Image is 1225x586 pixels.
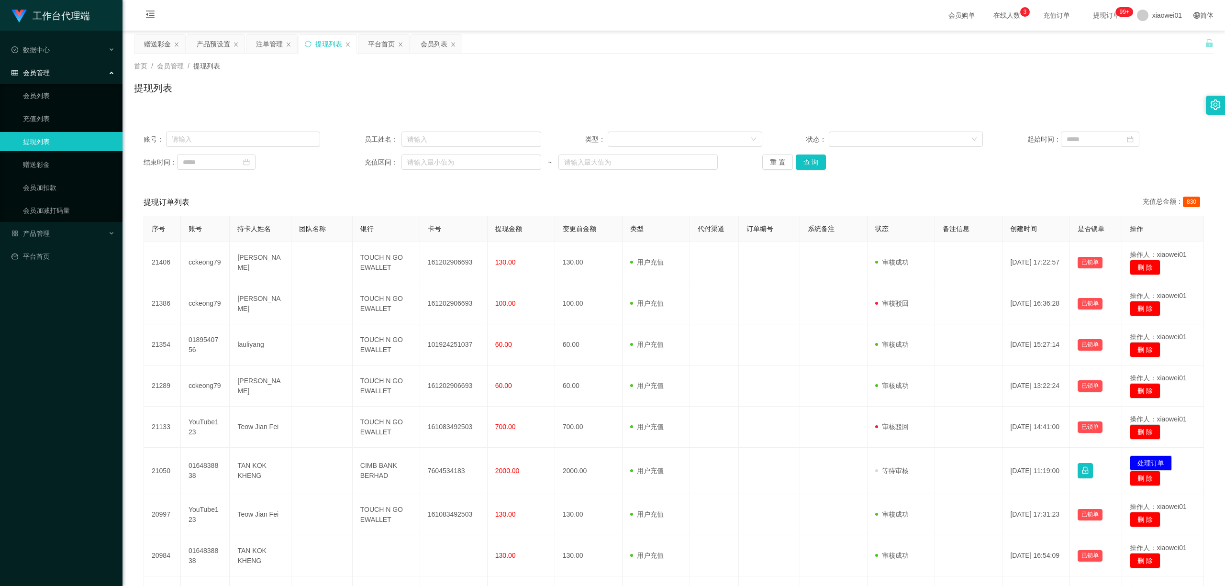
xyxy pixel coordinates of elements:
[181,448,230,494] td: 0164838838
[1130,471,1160,486] button: 删 除
[181,242,230,283] td: cckeong79
[345,42,351,47] i: 图标: close
[230,494,291,535] td: Teow Jian Fei
[188,62,189,70] span: /
[630,382,664,389] span: 用户充值
[796,155,826,170] button: 查 询
[555,407,623,448] td: 700.00
[1027,134,1061,144] span: 起始时间：
[166,132,321,147] input: 请输入
[230,324,291,365] td: lauliyang
[353,407,420,448] td: TOUCH N GO EWALLET
[1130,553,1160,568] button: 删 除
[563,225,596,232] span: 变更前金额
[1002,283,1070,324] td: [DATE] 16:36:28
[230,283,291,324] td: [PERSON_NAME]
[1130,251,1186,258] span: 操作人：xiaowei01
[1002,494,1070,535] td: [DATE] 17:31:23
[555,324,623,365] td: 60.00
[1078,550,1102,562] button: 已锁单
[630,258,664,266] span: 用户充值
[1130,455,1172,471] button: 处理订单
[1130,424,1160,440] button: 删 除
[181,535,230,576] td: 0164838838
[144,134,166,144] span: 账号：
[401,155,541,170] input: 请输入最小值为
[181,324,230,365] td: 0189540756
[353,242,420,283] td: TOUCH N GO EWALLET
[555,365,623,407] td: 60.00
[1078,339,1102,351] button: 已锁单
[630,510,664,518] span: 用户充值
[762,155,793,170] button: 重 置
[875,552,909,559] span: 审核成功
[233,42,239,47] i: 图标: close
[353,324,420,365] td: TOUCH N GO EWALLET
[1130,544,1186,552] span: 操作人：xiaowei01
[299,225,326,232] span: 团队名称
[1130,512,1160,527] button: 删 除
[305,41,312,47] i: 图标: sync
[495,467,520,475] span: 2000.00
[630,225,644,232] span: 类型
[1078,298,1102,310] button: 已锁单
[1143,197,1204,208] div: 充值总金额：
[555,448,623,494] td: 2000.00
[243,159,250,166] i: 图标: calendar
[495,552,516,559] span: 130.00
[144,535,181,576] td: 20984
[1088,12,1125,19] span: 提现订单
[746,225,773,232] span: 订单编号
[1116,7,1133,17] sup: 1112
[630,299,664,307] span: 用户充值
[23,86,115,105] a: 会员列表
[152,225,165,232] span: 序号
[353,365,420,407] td: TOUCH N GO EWALLET
[11,46,18,53] i: 图标: check-circle-o
[875,258,909,266] span: 审核成功
[11,230,18,237] i: 图标: appstore-o
[1078,463,1093,478] button: 图标: lock
[230,407,291,448] td: Teow Jian Fei
[541,157,558,167] span: ~
[144,494,181,535] td: 20997
[1010,225,1037,232] span: 创建时间
[1023,7,1026,17] p: 3
[11,69,18,76] i: 图标: table
[11,11,90,19] a: 工作台代理端
[11,10,27,23] img: logo.9652507e.png
[286,42,291,47] i: 图标: close
[401,132,541,147] input: 请输入
[558,155,718,170] input: 请输入最大值为
[630,423,664,431] span: 用户充值
[1205,39,1214,47] i: 图标: unlock
[698,225,724,232] span: 代付渠道
[495,423,516,431] span: 700.00
[1183,197,1200,207] span: 830
[450,42,456,47] i: 图标: close
[1130,374,1186,382] span: 操作人：xiaowei01
[420,242,488,283] td: 161202906693
[420,494,488,535] td: 161083492503
[1193,12,1200,19] i: 图标: global
[875,225,889,232] span: 状态
[230,448,291,494] td: TAN KOK KHENG
[23,201,115,220] a: 会员加减打码量
[174,42,179,47] i: 图标: close
[181,494,230,535] td: YouTube123
[23,155,115,174] a: 赠送彩金
[181,365,230,407] td: cckeong79
[495,225,522,232] span: 提现金额
[230,535,291,576] td: TAN KOK KHENG
[420,407,488,448] td: 161083492503
[1002,365,1070,407] td: [DATE] 13:22:24
[353,448,420,494] td: CIMB BANK BERHAD
[1130,292,1186,299] span: 操作人：xiaowei01
[11,230,50,237] span: 产品管理
[971,136,977,143] i: 图标: down
[23,109,115,128] a: 充值列表
[1210,100,1221,110] i: 图标: setting
[806,134,829,144] span: 状态：
[420,448,488,494] td: 7604534183
[420,283,488,324] td: 161202906693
